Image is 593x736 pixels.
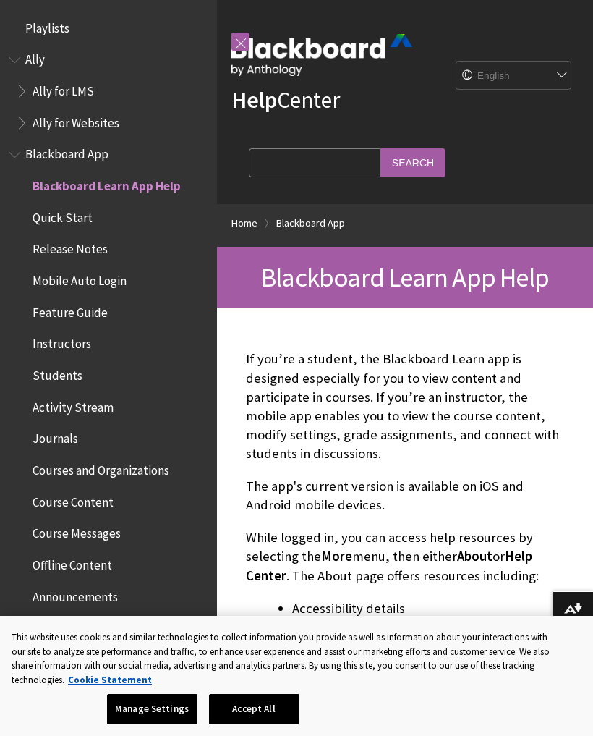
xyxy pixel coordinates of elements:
[9,48,208,135] nav: Book outline for Anthology Ally Help
[231,214,257,232] a: Home
[33,490,114,509] span: Course Content
[231,85,277,114] strong: Help
[25,48,45,67] span: Ally
[33,585,118,604] span: Announcements
[261,261,549,294] span: Blackboard Learn App Help
[107,694,197,724] button: Manage Settings
[33,300,108,320] span: Feature Guide
[380,148,445,177] input: Search
[25,143,108,162] span: Blackboard App
[209,694,299,724] button: Accept All
[33,111,119,130] span: Ally for Websites
[33,332,91,352] span: Instructors
[33,553,112,572] span: Offline Content
[246,477,564,515] p: The app's current version is available on iOS and Android mobile devices.
[246,528,564,585] p: While logged in, you can access help resources by selecting the menu, then either or . The About ...
[33,174,181,193] span: Blackboard Learn App Help
[33,237,108,257] span: Release Notes
[231,34,412,76] img: Blackboard by Anthology
[33,268,127,288] span: Mobile Auto Login
[9,16,208,41] nav: Book outline for Playlists
[456,62,572,90] select: Site Language Selector
[457,548,492,564] span: About
[33,206,93,225] span: Quick Start
[33,79,94,98] span: Ally for LMS
[33,363,82,383] span: Students
[231,85,340,114] a: HelpCenter
[33,458,169,478] span: Courses and Organizations
[33,395,114,415] span: Activity Stream
[12,630,552,687] div: This website uses cookies and similar technologies to collect information you provide as well as ...
[33,522,121,541] span: Course Messages
[292,598,564,619] li: Accessibility details
[33,427,78,447] span: Journals
[246,350,564,463] p: If you’re a student, the Blackboard Learn app is designed especially for you to view content and ...
[68,674,152,686] a: More information about your privacy, opens in a new tab
[246,548,532,583] span: Help Center
[25,16,69,35] span: Playlists
[276,214,345,232] a: Blackboard App
[321,548,352,564] span: More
